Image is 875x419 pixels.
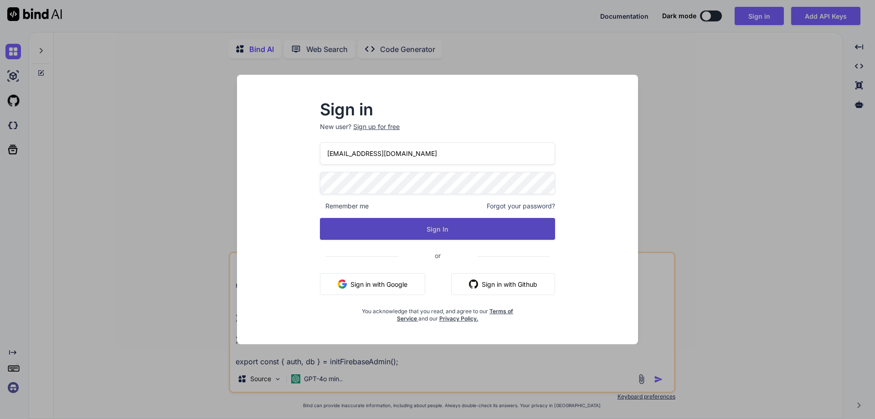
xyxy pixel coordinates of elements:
[320,142,555,165] input: Login or Email
[439,315,479,322] a: Privacy Policy.
[320,218,555,240] button: Sign In
[338,279,347,289] img: google
[398,244,477,267] span: or
[451,273,555,295] button: Sign in with Github
[469,279,478,289] img: github
[320,202,369,211] span: Remember me
[320,273,425,295] button: Sign in with Google
[487,202,555,211] span: Forgot your password?
[353,122,400,131] div: Sign up for free
[397,308,514,322] a: Terms of Service
[320,122,555,142] p: New user?
[320,102,555,117] h2: Sign in
[359,302,516,322] div: You acknowledge that you read, and agree to our and our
